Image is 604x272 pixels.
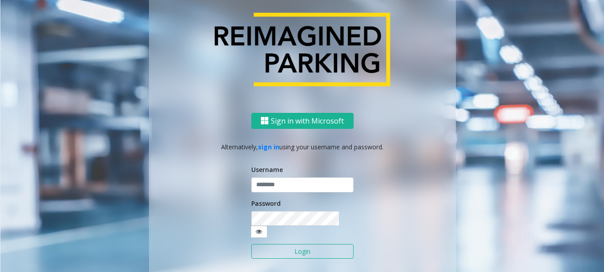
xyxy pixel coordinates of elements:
[158,142,447,152] p: Alternatively, using your username and password.
[251,113,354,129] button: Sign in with Microsoft
[251,244,354,259] button: Login
[258,143,279,151] a: sign in
[251,165,283,174] label: Username
[251,199,281,208] label: Password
